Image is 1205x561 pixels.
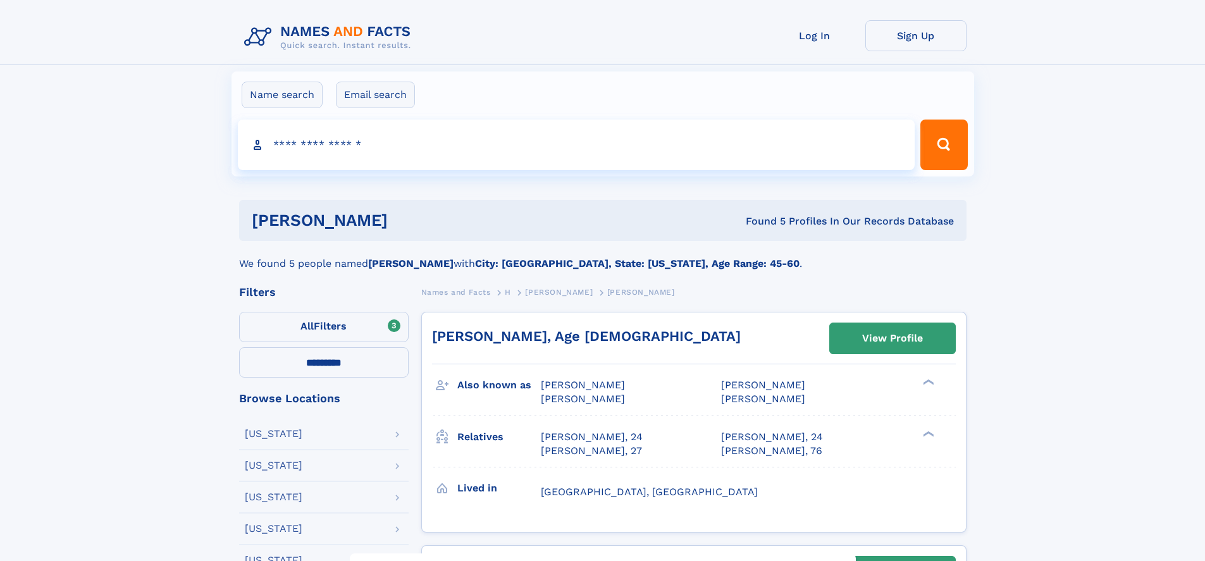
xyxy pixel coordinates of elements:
[525,288,593,297] span: [PERSON_NAME]
[830,323,955,354] a: View Profile
[541,444,642,458] a: [PERSON_NAME], 27
[239,312,409,342] label: Filters
[920,429,935,438] div: ❯
[457,374,541,396] h3: Also known as
[239,20,421,54] img: Logo Names and Facts
[242,82,323,108] label: Name search
[457,426,541,448] h3: Relatives
[862,324,923,353] div: View Profile
[245,524,302,534] div: [US_STATE]
[764,20,865,51] a: Log In
[920,120,967,170] button: Search Button
[245,429,302,439] div: [US_STATE]
[239,241,967,271] div: We found 5 people named with .
[920,378,935,386] div: ❯
[245,460,302,471] div: [US_STATE]
[252,213,567,228] h1: [PERSON_NAME]
[721,379,805,391] span: [PERSON_NAME]
[607,288,675,297] span: [PERSON_NAME]
[336,82,415,108] label: Email search
[505,288,511,297] span: H
[432,328,741,344] a: [PERSON_NAME], Age [DEMOGRAPHIC_DATA]
[457,478,541,499] h3: Lived in
[368,257,454,269] b: [PERSON_NAME]
[541,379,625,391] span: [PERSON_NAME]
[238,120,915,170] input: search input
[239,393,409,404] div: Browse Locations
[239,287,409,298] div: Filters
[421,284,491,300] a: Names and Facts
[721,393,805,405] span: [PERSON_NAME]
[721,444,822,458] a: [PERSON_NAME], 76
[505,284,511,300] a: H
[721,430,823,444] a: [PERSON_NAME], 24
[475,257,800,269] b: City: [GEOGRAPHIC_DATA], State: [US_STATE], Age Range: 45-60
[567,214,954,228] div: Found 5 Profiles In Our Records Database
[541,393,625,405] span: [PERSON_NAME]
[245,492,302,502] div: [US_STATE]
[865,20,967,51] a: Sign Up
[541,486,758,498] span: [GEOGRAPHIC_DATA], [GEOGRAPHIC_DATA]
[300,320,314,332] span: All
[541,430,643,444] a: [PERSON_NAME], 24
[525,284,593,300] a: [PERSON_NAME]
